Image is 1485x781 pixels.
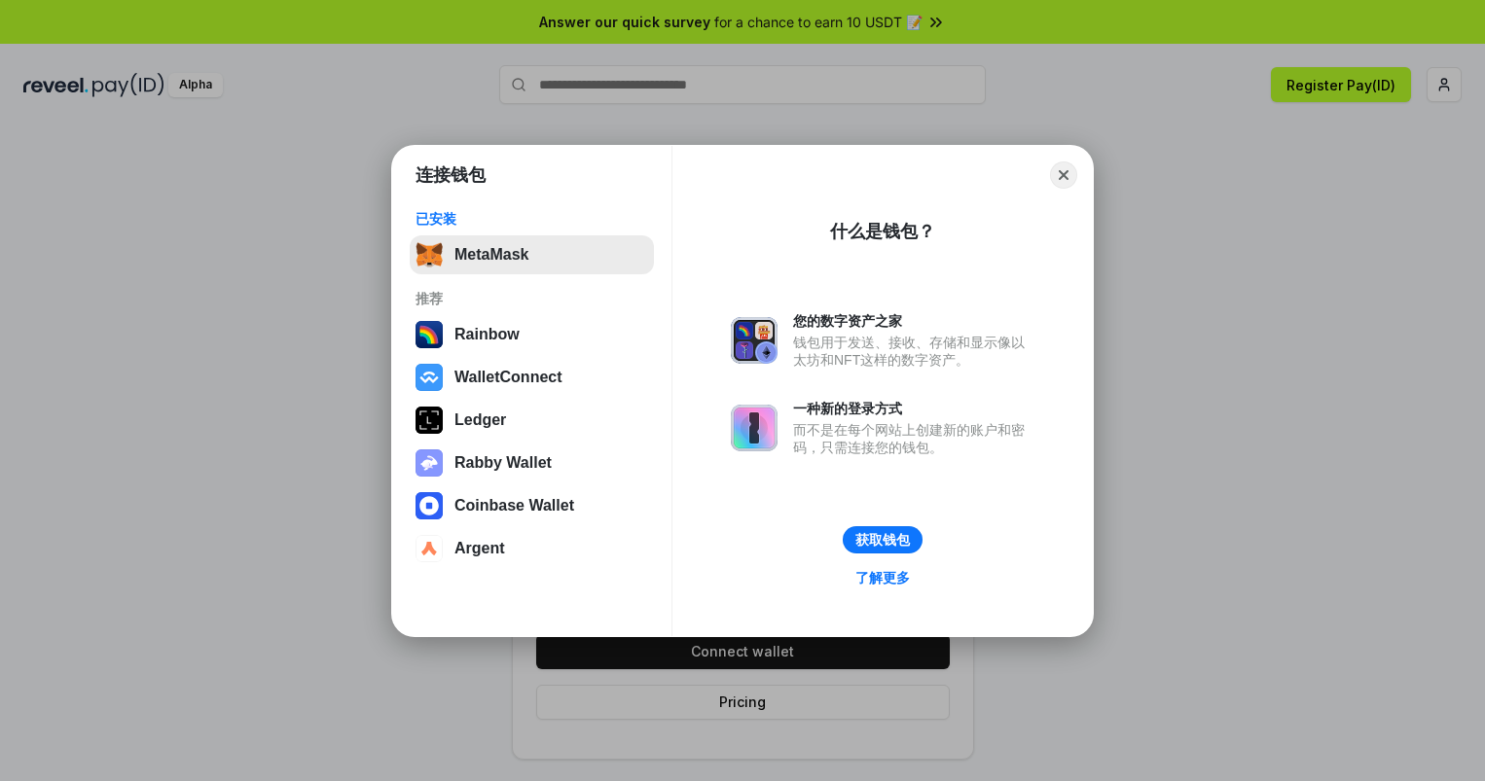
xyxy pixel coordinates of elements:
img: svg+xml,%3Csvg%20xmlns%3D%22http%3A%2F%2Fwww.w3.org%2F2000%2Fsvg%22%20fill%3D%22none%22%20viewBox... [731,405,778,451]
button: MetaMask [410,235,654,274]
img: svg+xml,%3Csvg%20xmlns%3D%22http%3A%2F%2Fwww.w3.org%2F2000%2Fsvg%22%20width%3D%2228%22%20height%3... [416,407,443,434]
div: 什么是钱包？ [830,220,935,243]
img: svg+xml,%3Csvg%20width%3D%2228%22%20height%3D%2228%22%20viewBox%3D%220%200%2028%2028%22%20fill%3D... [416,364,443,391]
div: WalletConnect [454,369,562,386]
img: svg+xml,%3Csvg%20width%3D%22120%22%20height%3D%22120%22%20viewBox%3D%220%200%20120%20120%22%20fil... [416,321,443,348]
img: svg+xml,%3Csvg%20xmlns%3D%22http%3A%2F%2Fwww.w3.org%2F2000%2Fsvg%22%20fill%3D%22none%22%20viewBox... [731,317,778,364]
div: 您的数字资产之家 [793,312,1034,330]
a: 了解更多 [844,565,922,590]
div: MetaMask [454,246,528,264]
button: Close [1050,161,1077,189]
div: 了解更多 [855,569,910,586]
div: Rabby Wallet [454,454,552,472]
div: 推荐 [416,290,648,307]
img: svg+xml,%3Csvg%20width%3D%2228%22%20height%3D%2228%22%20viewBox%3D%220%200%2028%2028%22%20fill%3D... [416,492,443,519]
button: Rainbow [410,315,654,354]
div: 已安装 [416,210,648,228]
div: 获取钱包 [855,531,910,549]
div: Ledger [454,411,506,429]
h1: 连接钱包 [416,163,486,187]
div: Coinbase Wallet [454,497,574,515]
div: 一种新的登录方式 [793,400,1034,417]
button: Ledger [410,401,654,440]
button: Coinbase Wallet [410,486,654,525]
div: Rainbow [454,326,520,343]
button: Rabby Wallet [410,444,654,482]
button: Argent [410,529,654,568]
div: 钱包用于发送、接收、存储和显示像以太坊和NFT这样的数字资产。 [793,334,1034,369]
div: 而不是在每个网站上创建新的账户和密码，只需连接您的钱包。 [793,421,1034,456]
img: svg+xml,%3Csvg%20width%3D%2228%22%20height%3D%2228%22%20viewBox%3D%220%200%2028%2028%22%20fill%3D... [416,535,443,562]
button: 获取钱包 [843,526,923,553]
div: Argent [454,540,505,557]
img: svg+xml,%3Csvg%20xmlns%3D%22http%3A%2F%2Fwww.w3.org%2F2000%2Fsvg%22%20fill%3D%22none%22%20viewBox... [416,449,443,477]
img: svg+xml,%3Csvg%20fill%3D%22none%22%20height%3D%2233%22%20viewBox%3D%220%200%2035%2033%22%20width%... [416,241,443,268]
button: WalletConnect [410,358,654,397]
